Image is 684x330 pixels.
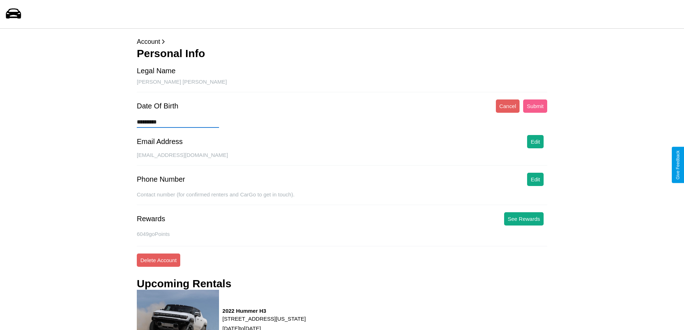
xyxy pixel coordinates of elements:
[137,36,547,47] p: Account
[137,47,547,60] h3: Personal Info
[675,150,680,180] div: Give Feedback
[137,67,176,75] div: Legal Name
[527,135,544,148] button: Edit
[496,99,520,113] button: Cancel
[137,191,547,205] div: Contact number (for confirmed renters and CarGo to get in touch).
[137,79,547,92] div: [PERSON_NAME] [PERSON_NAME]
[137,215,165,223] div: Rewards
[137,175,185,183] div: Phone Number
[137,229,547,239] p: 6049 goPoints
[137,138,183,146] div: Email Address
[137,254,180,267] button: Delete Account
[527,173,544,186] button: Edit
[137,278,231,290] h3: Upcoming Rentals
[223,314,306,324] p: [STREET_ADDRESS][US_STATE]
[523,99,547,113] button: Submit
[223,308,306,314] h3: 2022 Hummer H3
[137,102,178,110] div: Date Of Birth
[504,212,544,226] button: See Rewards
[137,152,547,166] div: [EMAIL_ADDRESS][DOMAIN_NAME]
